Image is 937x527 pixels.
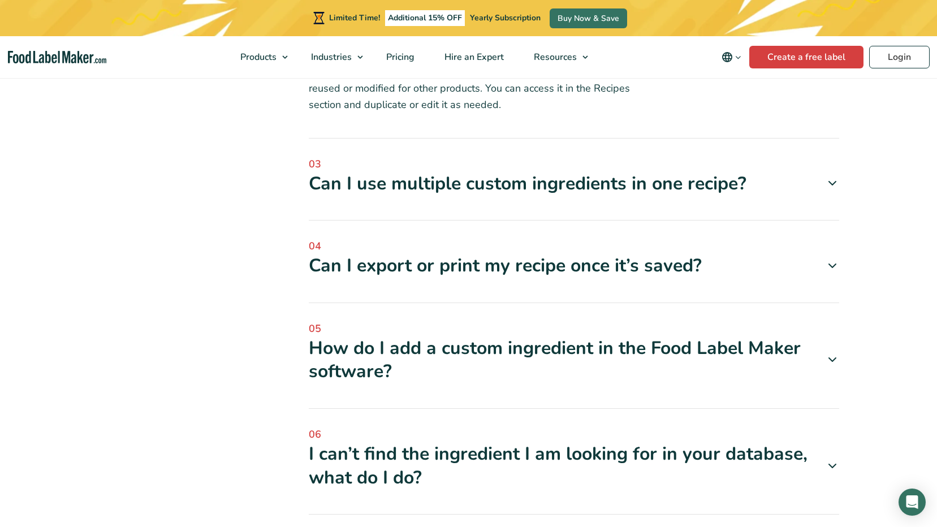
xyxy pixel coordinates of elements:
a: Industries [296,36,369,78]
div: Open Intercom Messenger [899,489,926,516]
a: Pricing [372,36,427,78]
p: Yes, once you’ve created a recipe, it is saved in the system and can be reused or modified for ot... [309,64,839,113]
a: 03 Can I use multiple custom ingredients in one recipe? [309,157,839,196]
span: Limited Time! [329,12,380,23]
a: Buy Now & Save [550,8,627,28]
a: Create a free label [749,46,863,68]
span: 06 [309,427,839,442]
a: Hire an Expert [430,36,516,78]
a: 05 How do I add a custom ingredient in the Food Label Maker software? [309,321,839,383]
div: How do I add a custom ingredient in the Food Label Maker software? [309,336,839,383]
a: 06 I can’t find the ingredient I am looking for in your database, what do I do? [309,427,839,489]
div: Can I export or print my recipe once it’s saved? [309,254,839,278]
a: Login [869,46,930,68]
div: I can’t find the ingredient I am looking for in your database, what do I do? [309,442,839,489]
span: Hire an Expert [441,51,505,63]
span: Yearly Subscription [470,12,541,23]
span: Products [237,51,278,63]
a: Products [226,36,293,78]
span: 04 [309,239,839,254]
div: Can I use multiple custom ingredients in one recipe? [309,172,839,196]
a: Resources [519,36,594,78]
span: 03 [309,157,839,172]
span: 05 [309,321,839,336]
span: Industries [308,51,353,63]
a: Food Label Maker homepage [8,51,106,64]
span: Additional 15% OFF [385,10,465,26]
button: Change language [714,46,749,68]
a: 04 Can I export or print my recipe once it’s saved? [309,239,839,278]
span: Pricing [383,51,416,63]
span: Resources [530,51,578,63]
